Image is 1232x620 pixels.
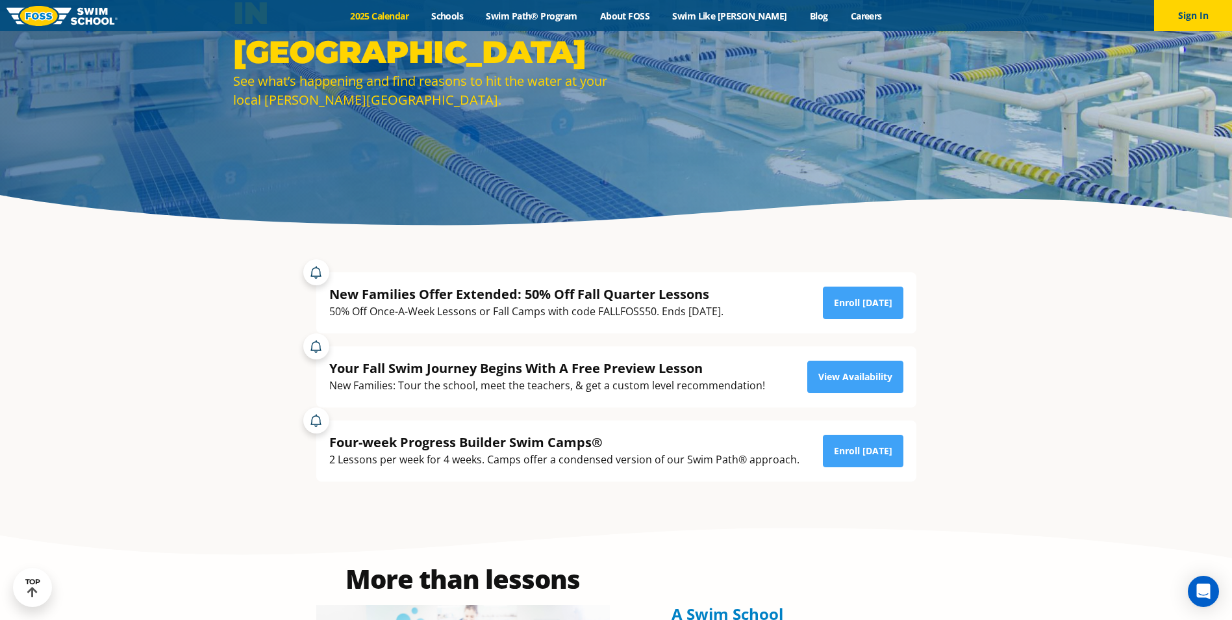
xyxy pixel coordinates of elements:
div: Open Intercom Messenger [1188,576,1219,607]
a: Enroll [DATE] [823,287,903,319]
a: Schools [420,10,475,22]
div: Your Fall Swim Journey Begins With A Free Preview Lesson [329,359,765,377]
a: Swim Like [PERSON_NAME] [661,10,799,22]
a: Careers [839,10,893,22]
a: Blog [798,10,839,22]
div: New Families Offer Extended: 50% Off Fall Quarter Lessons [329,285,723,303]
a: View Availability [807,361,903,393]
div: 50% Off Once-A-Week Lessons or Fall Camps with code FALLFOSS50. Ends [DATE]. [329,303,723,320]
div: 2 Lessons per week for 4 weeks. Camps offer a condensed version of our Swim Path® approach. [329,451,799,469]
div: See what’s happening and find reasons to hit the water at your local [PERSON_NAME][GEOGRAPHIC_DATA]. [233,71,610,109]
div: TOP [25,578,40,598]
h2: More than lessons [316,566,610,592]
a: 2025 Calendar [339,10,420,22]
div: Four-week Progress Builder Swim Camps® [329,433,799,451]
div: New Families: Tour the school, meet the teachers, & get a custom level recommendation! [329,377,765,394]
a: About FOSS [588,10,661,22]
a: Swim Path® Program [475,10,588,22]
img: FOSS Swim School Logo [6,6,118,26]
a: Enroll [DATE] [823,435,903,467]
